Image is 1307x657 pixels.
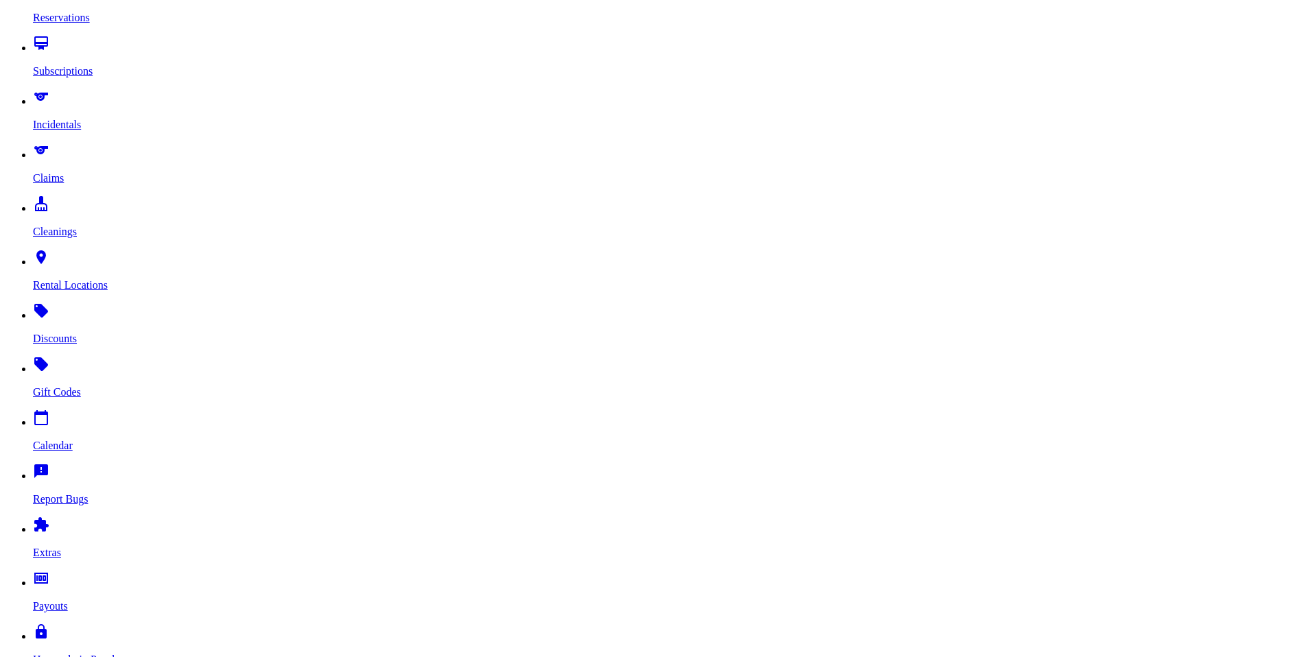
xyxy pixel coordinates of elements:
[33,333,1302,345] p: Discounts
[33,493,1302,505] p: Report Bugs
[33,195,49,212] i: cleaning_services
[33,302,49,319] i: local_offer
[33,463,49,479] i: feedback
[33,12,1302,24] p: Reservations
[33,570,49,586] i: money
[33,65,1302,77] p: Subscriptions
[33,470,1302,505] a: feedback Report Bugs
[33,202,1302,238] a: cleaning_services Cleanings
[33,88,49,105] i: sports
[33,249,49,265] i: place
[33,172,1302,184] p: Claims
[33,386,1302,398] p: Gift Codes
[33,256,1302,291] a: place Rental Locations
[33,35,49,51] i: card_membership
[33,516,49,533] i: extension
[33,416,1302,452] a: calendar_today Calendar
[33,623,49,640] i: lock
[33,95,1302,131] a: sports Incidentals
[33,226,1302,238] p: Cleanings
[33,440,1302,452] p: Calendar
[33,119,1302,131] p: Incidentals
[33,356,49,372] i: local_offer
[33,600,1302,612] p: Payouts
[33,409,49,426] i: calendar_today
[33,523,1302,559] a: extension Extras
[33,279,1302,291] p: Rental Locations
[33,547,1302,559] p: Extras
[33,577,1302,612] a: money Payouts
[33,42,1302,77] a: card_membership Subscriptions
[33,149,1302,184] a: sports Claims
[33,363,1302,398] a: local_offer Gift Codes
[33,309,1302,345] a: local_offer Discounts
[33,142,49,158] i: sports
